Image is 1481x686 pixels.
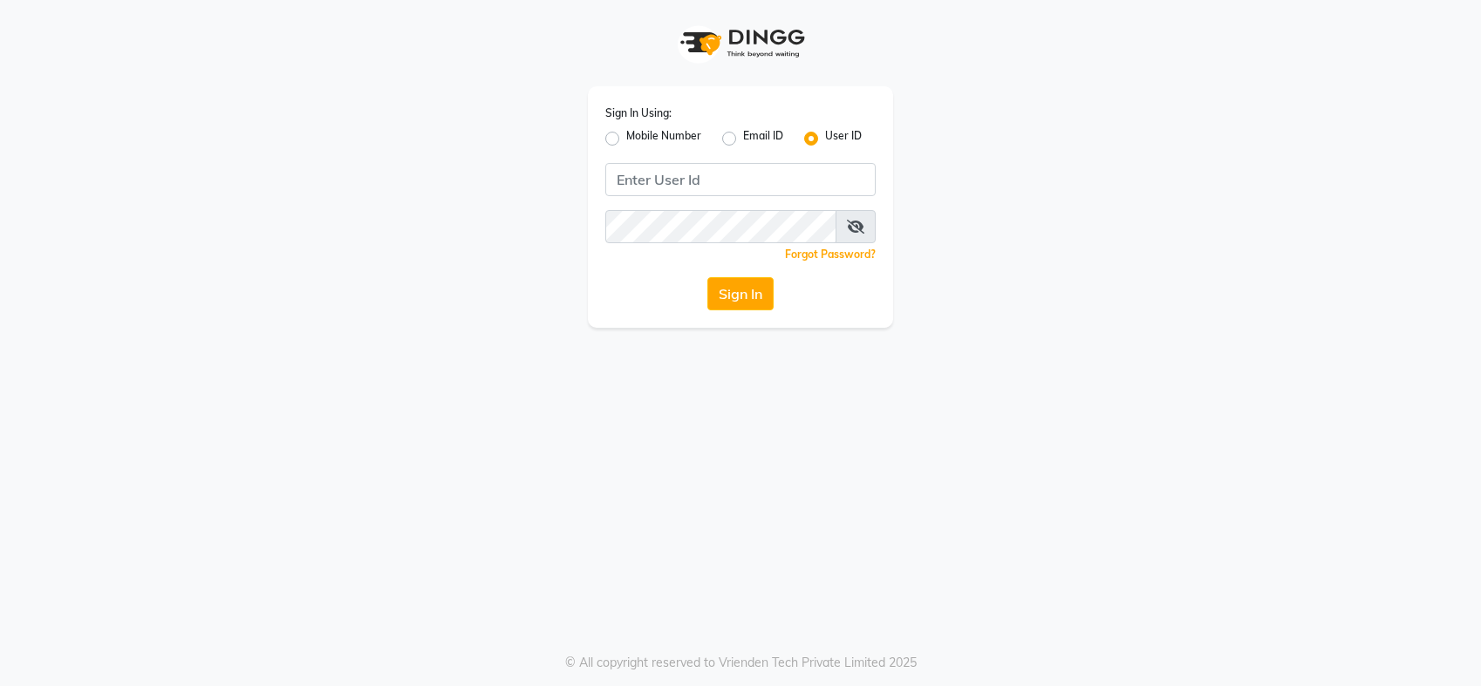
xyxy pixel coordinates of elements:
img: logo1.svg [671,17,810,69]
a: Forgot Password? [785,248,876,261]
button: Sign In [707,277,774,310]
input: Username [605,210,836,243]
label: Mobile Number [626,128,701,149]
input: Username [605,163,876,196]
label: User ID [825,128,862,149]
label: Email ID [743,128,783,149]
label: Sign In Using: [605,105,672,121]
